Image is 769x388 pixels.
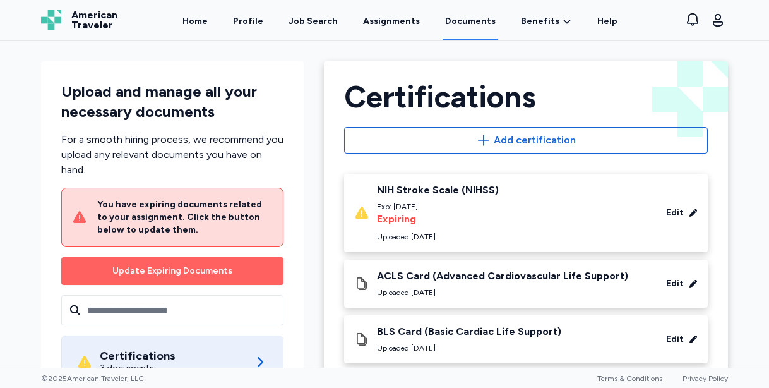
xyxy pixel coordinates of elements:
div: ACLS Card (Advanced Cardiovascular Life Support) [377,270,628,282]
div: 3 documents [100,362,176,375]
div: Edit [666,333,684,346]
img: Logo [41,10,61,30]
div: Upload and manage all your necessary documents [61,82,283,122]
div: Update Expiring Documents [112,265,232,277]
button: Update Expiring Documents [61,257,283,285]
a: Documents [443,1,498,40]
button: Add certification [344,127,708,154]
a: Privacy Policy [683,374,728,383]
span: Benefits [521,15,559,28]
div: For a smooth hiring process, we recommend you upload any relevant documents you have on hand. [61,132,283,178]
div: Expiring [377,212,499,227]
span: Add certification [494,133,576,148]
a: Terms & Conditions [597,374,662,383]
div: Uploaded [DATE] [377,343,561,353]
div: You have expiring documents related to your assignment. Click the button below to update them. [97,198,273,236]
a: Benefits [521,15,572,28]
div: Exp: [DATE] [377,202,499,212]
span: © 2025 American Traveler, LLC [41,373,144,384]
div: Certifications [344,82,708,112]
div: Job Search [289,15,338,28]
div: NIH Stroke Scale (NIHSS) [377,184,499,197]
div: Uploaded [DATE] [377,288,628,298]
div: Edit [666,207,684,219]
div: BLS Card (Basic Cardiac Life Support) [377,325,561,338]
div: Edit [666,277,684,290]
div: Uploaded [DATE] [377,232,499,242]
span: American Traveler [71,10,117,30]
div: Certifications [100,349,176,362]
